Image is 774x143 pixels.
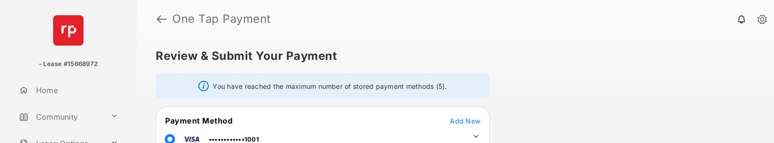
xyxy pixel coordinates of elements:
[156,73,490,99] div: You have reached the maximum number of stored payment methods (5).
[15,79,137,102] a: Home
[209,135,259,143] span: ••••••••••••1001
[39,59,98,69] p: - Lease #15668972
[450,117,480,125] span: Add New
[156,50,747,62] h5: Review & Submit Your Payment
[450,116,480,125] button: Add New
[165,116,233,125] span: Payment Method
[15,105,107,128] a: Community
[53,15,84,46] img: svg+xml;base64,PHN2ZyB4bWxucz0iaHR0cDovL3d3dy53My5vcmcvMjAwMC9zdmciIHdpZHRoPSI2NCIgaGVpZ2h0PSI2NC...
[172,13,271,25] strong: One Tap Payment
